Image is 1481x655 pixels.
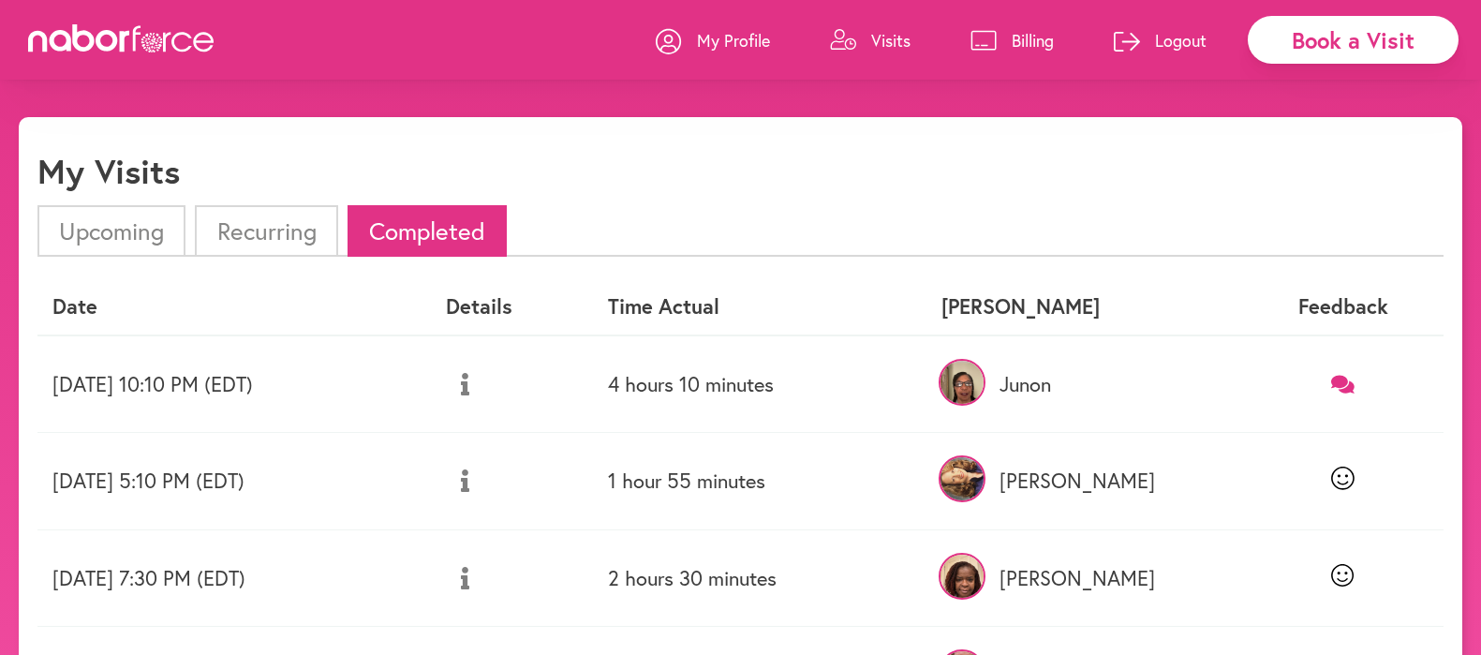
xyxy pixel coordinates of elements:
[593,529,926,626] td: 2 hours 30 minutes
[939,359,985,406] img: QBexCSpNTsOGcq3unIbE
[37,205,185,257] li: Upcoming
[1155,29,1207,52] p: Logout
[37,279,431,335] th: Date
[37,529,431,626] td: [DATE] 7:30 PM (EDT)
[348,205,507,257] li: Completed
[195,205,337,257] li: Recurring
[939,553,985,600] img: b58fP9iDRJaMXK265Ics
[656,12,770,68] a: My Profile
[593,433,926,529] td: 1 hour 55 minutes
[1248,16,1459,64] div: Book a Visit
[431,279,593,335] th: Details
[37,335,431,433] td: [DATE] 10:10 PM (EDT)
[941,566,1227,590] p: [PERSON_NAME]
[941,469,1227,493] p: [PERSON_NAME]
[697,29,770,52] p: My Profile
[37,433,431,529] td: [DATE] 5:10 PM (EDT)
[1114,12,1207,68] a: Logout
[37,151,180,191] h1: My Visits
[830,12,911,68] a: Visits
[939,455,985,502] img: 18oUzAU7RROUlOaa4weh
[1012,29,1054,52] p: Billing
[941,372,1227,396] p: Junon
[970,12,1054,68] a: Billing
[926,279,1242,335] th: [PERSON_NAME]
[593,279,926,335] th: Time Actual
[871,29,911,52] p: Visits
[1242,279,1444,335] th: Feedback
[593,335,926,433] td: 4 hours 10 minutes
